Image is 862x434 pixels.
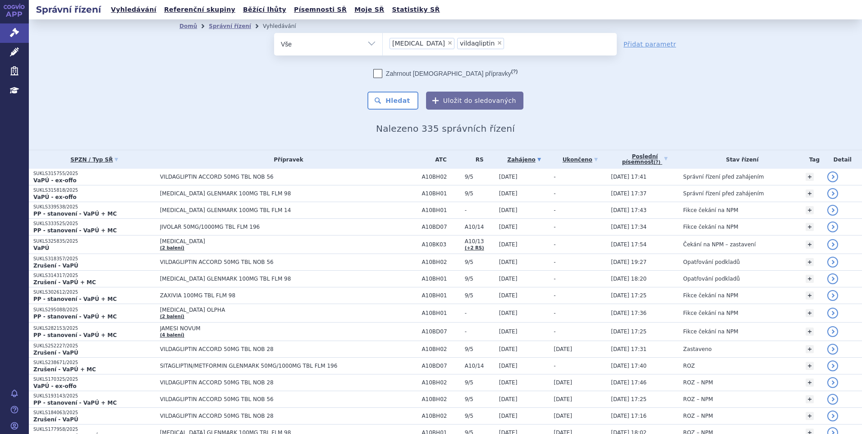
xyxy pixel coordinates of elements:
[33,400,117,406] strong: PP - stanovení - VaPÚ + MC
[33,416,78,423] strong: Zrušení - VaPÚ
[422,207,460,213] span: A10BH01
[422,241,460,248] span: A10BK03
[422,190,460,197] span: A10BH01
[352,4,387,16] a: Moje SŘ
[422,363,460,369] span: A10BD07
[806,328,814,336] a: +
[33,360,156,366] p: SUKLS238671/2025
[611,413,646,419] span: [DATE] 17:16
[683,292,738,299] span: Fikce čekání na NPM
[497,40,502,46] span: ×
[33,332,117,338] strong: PP - stanovení - VaPÚ + MC
[33,393,156,399] p: SUKLS193143/2025
[611,396,646,402] span: [DATE] 17:25
[465,190,495,197] span: 9/5
[806,240,814,249] a: +
[683,207,738,213] span: Fikce čekání na NPM
[460,40,495,46] span: vildagliptin
[507,37,512,49] input: [MEDICAL_DATA]vildagliptin
[827,308,838,319] a: detail
[499,174,518,180] span: [DATE]
[827,273,838,284] a: detail
[33,383,77,389] strong: VaPÚ - ex-offo
[806,379,814,387] a: +
[422,396,460,402] span: A10BH02
[160,346,385,352] span: VILDAGLIPTIN ACCORD 50MG TBL NOB 28
[160,259,385,265] span: VILDAGLIPTIN ACCORD 50MG TBL NOB 56
[33,187,156,194] p: SUKLS315818/2025
[806,258,814,266] a: +
[611,190,646,197] span: [DATE] 17:37
[827,360,838,371] a: detail
[422,292,460,299] span: A10BH01
[827,290,838,301] a: detail
[683,379,713,386] span: ROZ – NPM
[554,224,555,230] span: -
[108,4,159,16] a: Vyhledávání
[33,153,156,166] a: SPZN / Typ SŘ
[376,123,515,134] span: Nalezeno 335 správních řízení
[806,395,814,403] a: +
[160,332,184,337] a: (4 balení)
[499,413,518,419] span: [DATE]
[827,411,838,421] a: detail
[683,310,738,316] span: Fikce čekání na NPM
[827,222,838,232] a: detail
[33,238,156,245] p: SUKLS325835/2025
[806,223,814,231] a: +
[611,310,646,316] span: [DATE] 17:36
[160,379,385,386] span: VILDAGLIPTIN ACCORD 50MG TBL NOB 28
[465,292,495,299] span: 9/5
[422,224,460,230] span: A10BD07
[827,326,838,337] a: detail
[465,310,495,316] span: -
[499,207,518,213] span: [DATE]
[465,379,495,386] span: 9/5
[33,263,78,269] strong: Zrušení - VaPÚ
[33,194,77,200] strong: VaPÚ - ex-offo
[422,276,460,282] span: A10BH01
[554,363,555,369] span: -
[373,69,518,78] label: Zahrnout [DEMOGRAPHIC_DATA] přípravky
[683,346,711,352] span: Zastaveno
[499,276,518,282] span: [DATE]
[160,238,385,245] span: [MEDICAL_DATA]
[160,363,385,369] span: SITAGLIPTIN/METFORMIN GLENMARK 50MG/1000MG TBL FLM 196
[465,328,495,335] span: -
[160,307,385,313] span: [MEDICAL_DATA] OLPHA
[465,207,495,213] span: -
[160,325,385,332] span: JAMESI NOVUM
[554,396,572,402] span: [DATE]
[417,150,460,169] th: ATC
[422,328,460,335] span: A10BD07
[33,221,156,227] p: SUKLS333525/2025
[33,272,156,279] p: SUKLS314317/2025
[499,190,518,197] span: [DATE]
[160,314,184,319] a: (2 balení)
[33,227,117,234] strong: PP - stanovení - VaPÚ + MC
[160,207,385,213] span: [MEDICAL_DATA] GLENMARK 100MG TBL FLM 14
[611,292,646,299] span: [DATE] 17:25
[33,410,156,416] p: SUKLS184063/2025
[499,363,518,369] span: [DATE]
[465,413,495,419] span: 9/5
[611,276,646,282] span: [DATE] 18:20
[683,190,764,197] span: Správní řízení před zahájením
[422,379,460,386] span: A10BH02
[683,224,738,230] span: Fikce čekání na NPM
[465,245,484,250] a: (+2 RS)
[465,259,495,265] span: 9/5
[611,241,646,248] span: [DATE] 17:54
[499,396,518,402] span: [DATE]
[554,241,555,248] span: -
[160,190,385,197] span: [MEDICAL_DATA] GLENMARK 100MG TBL FLM 98
[422,174,460,180] span: A10BH02
[263,19,308,33] li: Vyhledávání
[156,150,417,169] th: Přípravek
[499,259,518,265] span: [DATE]
[827,205,838,216] a: detail
[611,259,646,265] span: [DATE] 19:27
[554,259,555,265] span: -
[160,174,385,180] span: VILDAGLIPTIN ACCORD 50MG TBL NOB 56
[33,289,156,295] p: SUKLS302612/2025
